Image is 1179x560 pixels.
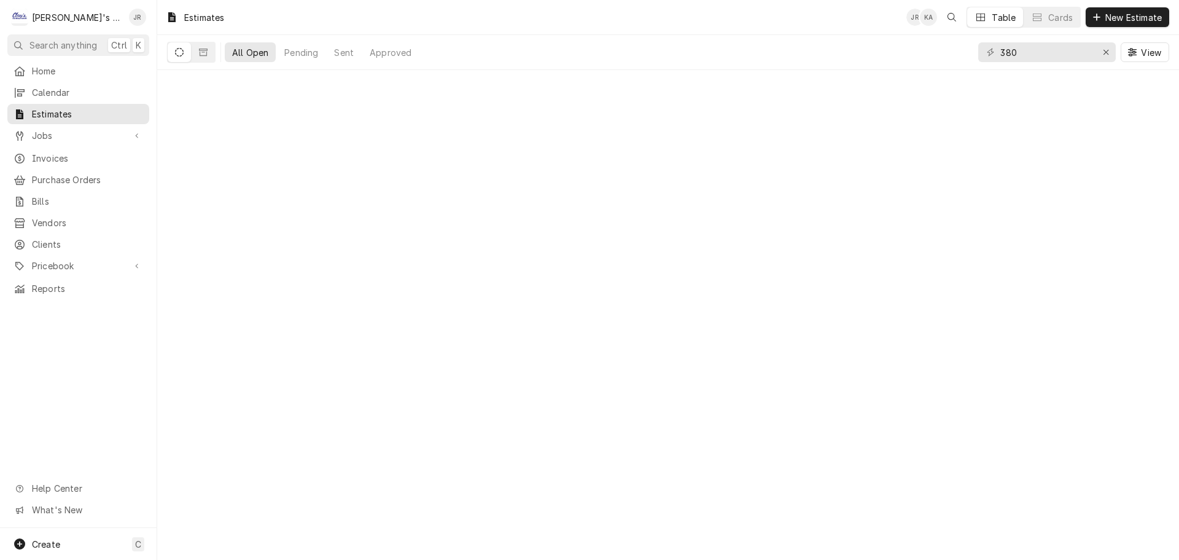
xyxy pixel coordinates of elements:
span: Reports [32,282,143,295]
button: Erase input [1096,42,1116,62]
a: Vendors [7,213,149,233]
span: Help Center [32,482,142,495]
span: Home [32,65,143,77]
div: Clay's Refrigeration's Avatar [11,9,28,26]
button: Open search [942,7,962,27]
a: Go to What's New [7,500,149,520]
span: Pricebook [32,259,125,272]
a: Purchase Orders [7,170,149,190]
span: Jobs [32,129,125,142]
a: Estimates [7,104,149,124]
a: Calendar [7,82,149,103]
div: Pending [284,46,318,59]
a: Home [7,61,149,81]
span: New Estimate [1103,11,1164,24]
button: View [1121,42,1169,62]
div: C [11,9,28,26]
span: View [1138,46,1164,59]
button: New Estimate [1086,7,1169,27]
span: Calendar [32,86,143,99]
a: Go to Help Center [7,478,149,499]
span: What's New [32,503,142,516]
a: Bills [7,191,149,211]
div: Cards [1048,11,1073,24]
div: Approved [370,46,411,59]
span: Bills [32,195,143,208]
div: Table [992,11,1016,24]
a: Clients [7,234,149,254]
div: JR [129,9,146,26]
a: Go to Pricebook [7,256,149,276]
span: C [135,538,141,551]
span: K [136,39,141,52]
a: Invoices [7,148,149,168]
div: Jeff Rue's Avatar [906,9,924,26]
div: All Open [232,46,268,59]
span: Invoices [32,152,143,165]
button: Search anythingCtrlK [7,34,149,56]
div: Korey Austin's Avatar [920,9,937,26]
span: Vendors [32,216,143,229]
a: Go to Jobs [7,125,149,146]
div: JR [906,9,924,26]
span: Clients [32,238,143,251]
div: Jeff Rue's Avatar [129,9,146,26]
div: Sent [334,46,354,59]
span: Search anything [29,39,97,52]
div: KA [920,9,937,26]
a: Reports [7,278,149,299]
span: Create [32,539,60,550]
input: Keyword search [1000,42,1092,62]
span: Ctrl [111,39,127,52]
span: Estimates [32,108,143,120]
span: Purchase Orders [32,173,143,186]
div: [PERSON_NAME]'s Refrigeration [32,11,122,24]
